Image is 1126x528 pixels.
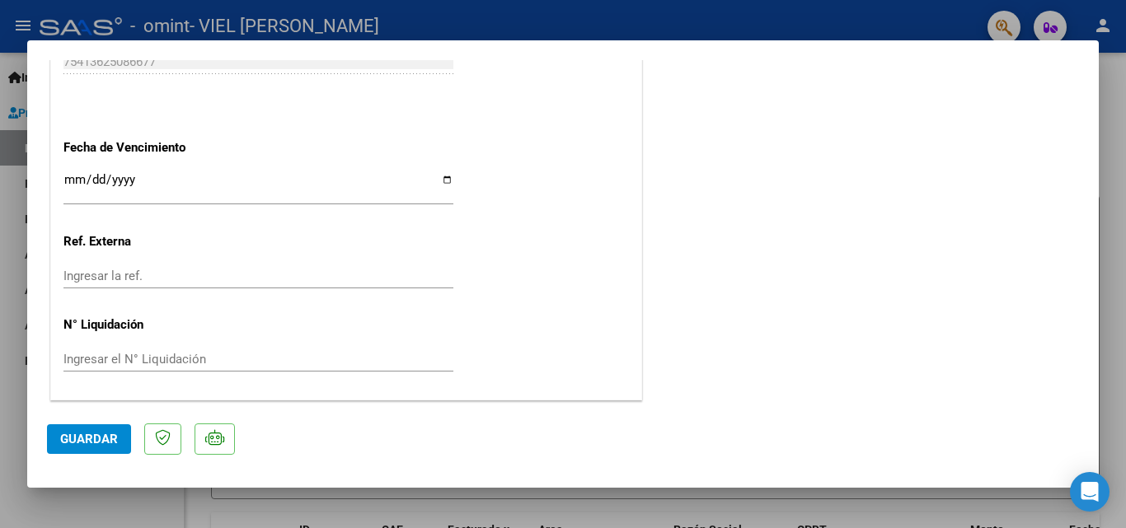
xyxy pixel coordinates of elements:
span: Guardar [60,432,118,446]
p: N° Liquidación [63,315,233,334]
div: Open Intercom Messenger [1070,472,1110,512]
button: Guardar [47,424,131,454]
p: Fecha de Vencimiento [63,138,233,157]
p: Ref. Externa [63,232,233,251]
